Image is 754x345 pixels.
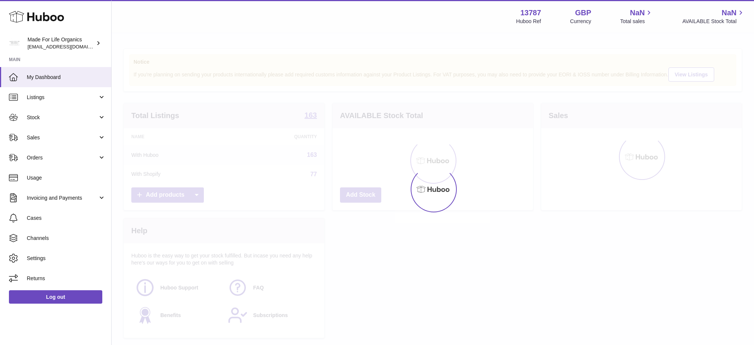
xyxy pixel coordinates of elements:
span: Stock [27,114,98,121]
span: Listings [27,94,98,101]
strong: 13787 [520,8,541,18]
span: Cases [27,215,106,222]
span: Returns [27,275,106,282]
div: Currency [570,18,591,25]
span: [EMAIL_ADDRESS][DOMAIN_NAME] [28,44,109,50]
a: Log out [9,290,102,304]
span: Usage [27,174,106,181]
span: Settings [27,255,106,262]
a: NaN Total sales [620,8,653,25]
span: Invoicing and Payments [27,194,98,202]
span: AVAILABLE Stock Total [682,18,745,25]
span: Orders [27,154,98,161]
span: Sales [27,134,98,141]
span: NaN [630,8,645,18]
span: NaN [722,8,737,18]
span: Total sales [620,18,653,25]
img: internalAdmin-13787@internal.huboo.com [9,38,20,49]
span: Channels [27,235,106,242]
a: NaN AVAILABLE Stock Total [682,8,745,25]
div: Huboo Ref [516,18,541,25]
div: Made For Life Organics [28,36,94,50]
strong: GBP [575,8,591,18]
span: My Dashboard [27,74,106,81]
